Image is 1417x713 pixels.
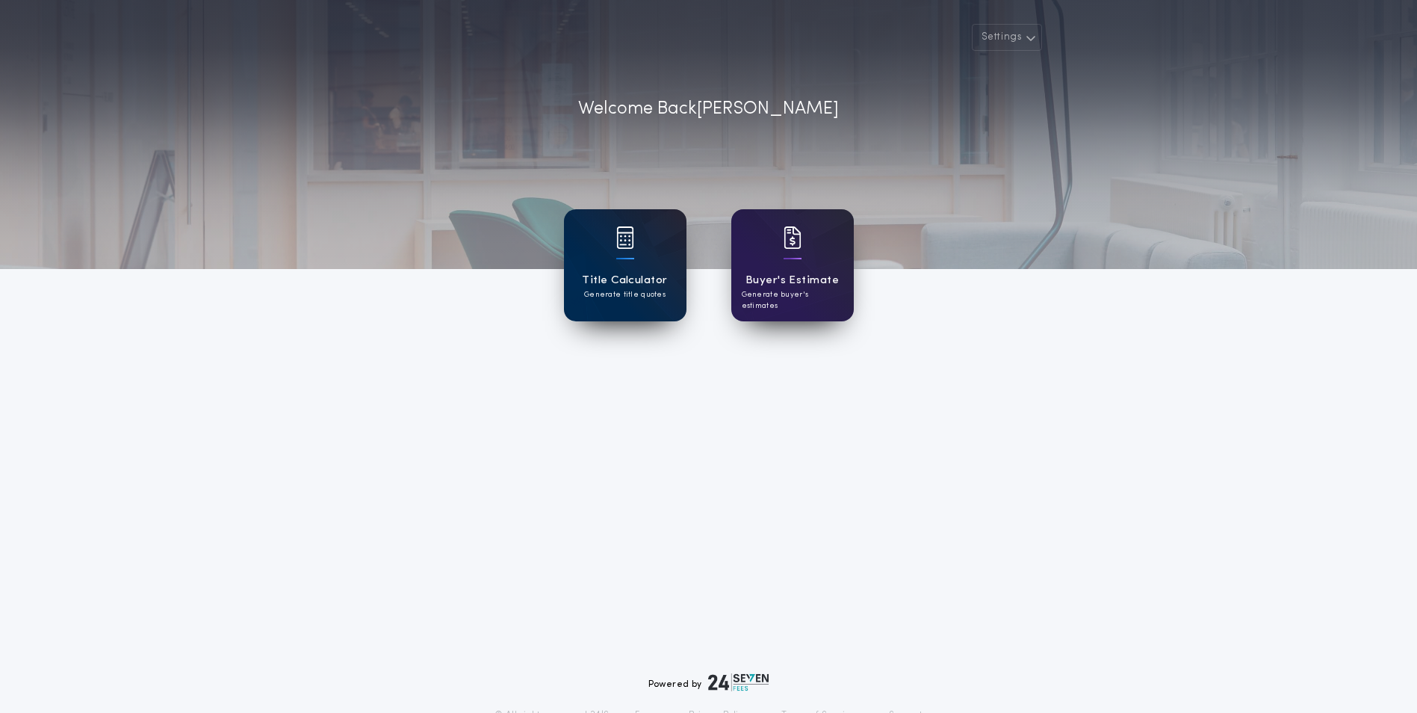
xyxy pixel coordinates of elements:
[648,673,769,691] div: Powered by
[584,289,666,300] p: Generate title quotes
[582,272,667,289] h1: Title Calculator
[742,289,843,312] p: Generate buyer's estimates
[578,96,839,123] p: Welcome Back [PERSON_NAME]
[972,24,1042,51] button: Settings
[564,209,686,321] a: card iconTitle CalculatorGenerate title quotes
[745,272,839,289] h1: Buyer's Estimate
[616,226,634,249] img: card icon
[784,226,801,249] img: card icon
[708,673,769,691] img: logo
[731,209,854,321] a: card iconBuyer's EstimateGenerate buyer's estimates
